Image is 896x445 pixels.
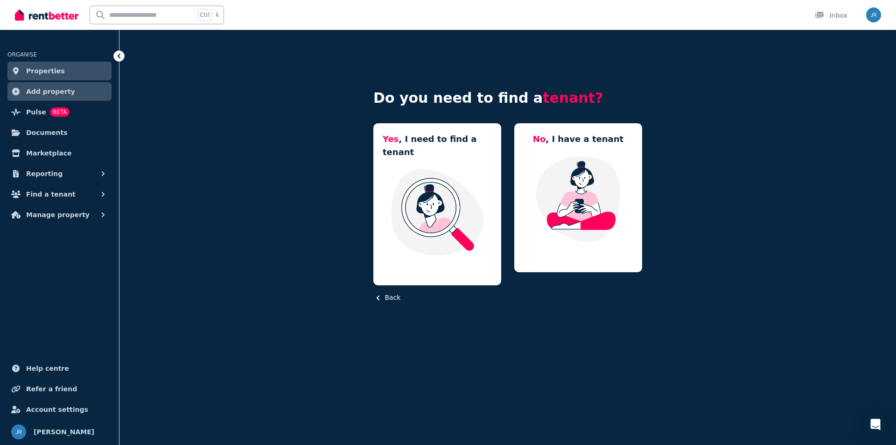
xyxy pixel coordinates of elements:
a: Marketplace [7,144,112,162]
span: No [533,134,546,144]
span: Add property [26,86,75,97]
button: Reporting [7,164,112,183]
span: Refer a friend [26,383,77,395]
img: RentBetter [15,8,78,22]
span: Reporting [26,168,63,179]
span: Manage property [26,209,90,220]
span: Find a tenant [26,189,76,200]
a: Account settings [7,400,112,419]
span: Pulse [26,106,46,118]
img: Jenny Rowe [866,7,881,22]
a: Refer a friend [7,380,112,398]
span: ORGANISE [7,51,37,58]
a: Properties [7,62,112,80]
img: I need a tenant [383,168,492,256]
span: Properties [26,65,65,77]
span: Marketplace [26,148,71,159]
span: k [216,11,219,19]
a: PulseBETA [7,103,112,121]
span: Ctrl [197,9,212,21]
button: Find a tenant [7,185,112,204]
button: Back [373,293,400,303]
h4: Do you need to find a [373,90,642,106]
a: Documents [7,123,112,142]
a: Help centre [7,359,112,378]
span: tenant? [543,90,603,106]
div: Inbox [815,11,847,20]
span: Documents [26,127,68,138]
div: Open Intercom Messenger [864,413,887,436]
span: Yes [383,134,399,144]
img: Manage my property [524,155,633,243]
span: BETA [50,107,70,117]
img: Jenny Rowe [11,424,26,439]
button: Manage property [7,205,112,224]
span: Help centre [26,363,69,374]
h5: , I have a tenant [533,133,623,146]
span: [PERSON_NAME] [34,426,94,438]
span: Account settings [26,404,88,415]
h5: , I need to find a tenant [383,133,492,159]
a: Add property [7,82,112,101]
